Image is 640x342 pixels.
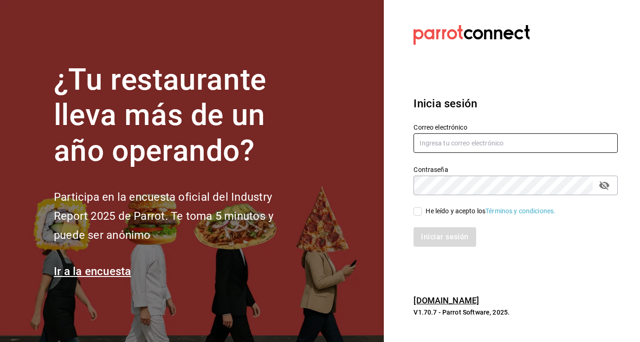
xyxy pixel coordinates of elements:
[414,124,618,130] label: Correo electrónico
[414,95,618,112] h3: Inicia sesión
[54,62,304,169] h1: ¿Tu restaurante lleva más de un año operando?
[414,166,618,172] label: Contraseña
[54,265,131,278] a: Ir a la encuesta
[596,178,612,193] button: passwordField
[54,188,304,244] h2: Participa en la encuesta oficial del Industry Report 2025 de Parrot. Te toma 5 minutos y puede se...
[426,206,556,216] div: He leído y acepto los
[414,133,618,153] input: Ingresa tu correo electrónico
[414,308,618,317] p: V1.70.7 - Parrot Software, 2025.
[414,296,479,305] a: [DOMAIN_NAME]
[485,207,556,215] a: Términos y condiciones.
